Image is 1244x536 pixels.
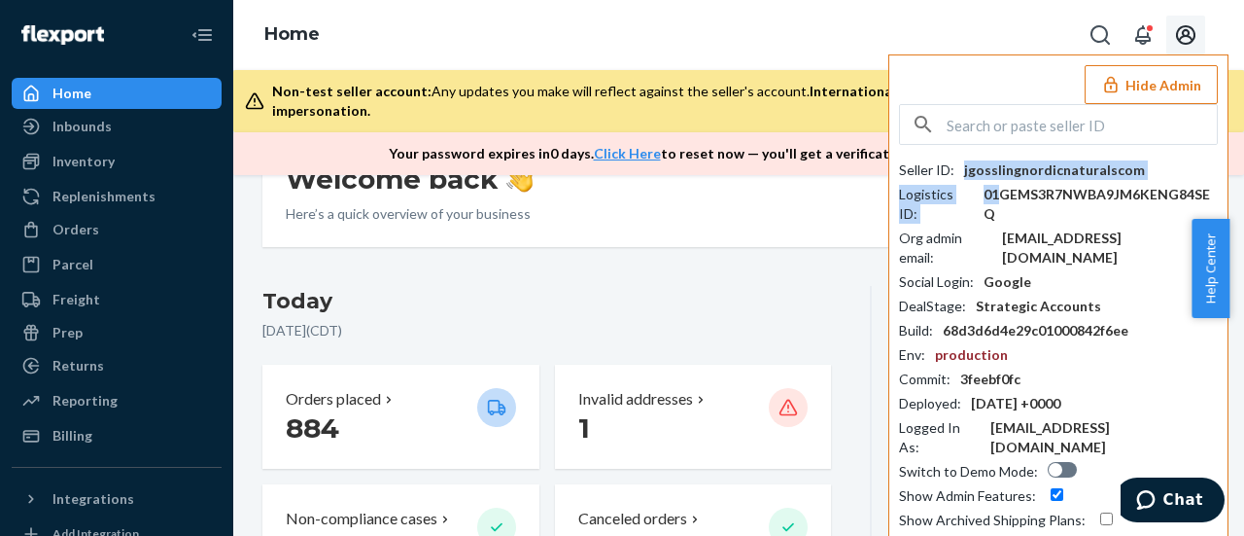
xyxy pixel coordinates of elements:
a: Orders [12,214,222,245]
p: [DATE] ( CDT ) [262,321,831,340]
div: 3feebf0fc [960,370,1020,389]
div: Prep [52,323,83,342]
ol: breadcrumbs [249,7,335,63]
button: Invalid addresses 1 [555,365,832,469]
div: Freight [52,290,100,309]
a: Click Here [594,145,661,161]
a: Inventory [12,146,222,177]
div: [EMAIL_ADDRESS][DOMAIN_NAME] [990,418,1218,457]
a: Freight [12,284,222,315]
div: Google [984,272,1031,292]
div: Logistics ID : [899,185,974,224]
iframe: Opens a widget where you can chat to one of our agents [1121,478,1225,526]
button: Integrations [12,483,222,515]
div: Orders [52,220,99,239]
div: Switch to Demo Mode : [899,462,1038,482]
img: Flexport logo [21,25,104,45]
div: Social Login : [899,272,974,292]
p: Here’s a quick overview of your business [286,204,534,224]
a: Billing [12,420,222,451]
div: Any updates you make will reflect against the seller's account. [272,82,1213,121]
button: Open Search Box [1081,16,1120,54]
p: Orders placed [286,388,381,411]
a: Home [12,78,222,109]
a: Returns [12,350,222,381]
div: Logged In As : [899,418,981,457]
h3: Today [262,286,831,317]
span: 1 [578,411,590,445]
p: Your password expires in 0 days . to reset now — you'll get a verification email and be logged out. [389,144,1070,163]
button: Hide Admin [1085,65,1218,104]
div: Seller ID : [899,161,954,180]
a: Parcel [12,249,222,280]
div: [EMAIL_ADDRESS][DOMAIN_NAME] [1002,229,1218,268]
div: Inventory [52,152,115,171]
button: Open account menu [1166,16,1205,54]
div: Commit : [899,370,950,389]
div: Org admin email : [899,229,992,268]
div: Integrations [52,489,134,509]
div: Returns [52,356,104,375]
span: Non-test seller account: [272,83,432,99]
span: 884 [286,411,339,445]
button: Open notifications [1123,16,1162,54]
button: Orders placed 884 [262,365,539,469]
div: jgosslingnordicnaturalscom [964,161,1145,180]
div: DealStage : [899,297,966,316]
div: 01GEMS3R7NWBA9JM6KENG84SEQ [984,185,1218,224]
a: Inbounds [12,111,222,142]
button: Help Center [1192,219,1229,318]
button: Close Navigation [183,16,222,54]
a: Replenishments [12,181,222,212]
div: Build : [899,321,933,340]
p: Canceled orders [578,508,687,530]
div: Show Archived Shipping Plans : [899,511,1086,530]
img: hand-wave emoji [506,165,534,193]
div: Billing [52,426,92,446]
input: Search or paste seller ID [947,105,1217,144]
div: Replenishments [52,187,155,206]
h1: Welcome back [286,161,534,197]
div: Reporting [52,391,118,411]
div: Env : [899,345,925,365]
a: Prep [12,317,222,348]
div: Deployed : [899,394,961,413]
div: [DATE] +0000 [971,394,1060,413]
p: Non-compliance cases [286,508,437,530]
div: Home [52,84,91,103]
div: Parcel [52,255,93,274]
p: Invalid addresses [578,388,693,411]
div: production [935,345,1008,365]
div: Strategic Accounts [976,297,1101,316]
div: Show Admin Features : [899,486,1036,506]
a: Reporting [12,385,222,416]
a: Home [264,23,320,45]
div: 68d3d6d4e29c01000842f6ee [943,321,1128,340]
div: Inbounds [52,117,112,136]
